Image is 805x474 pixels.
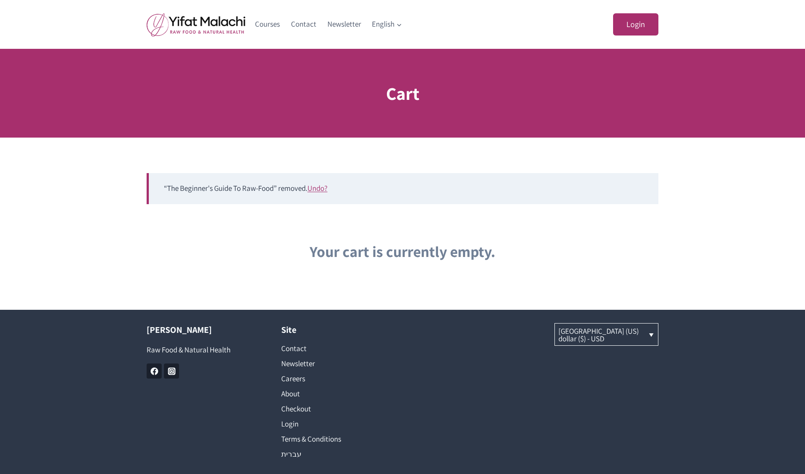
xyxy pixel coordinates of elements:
[613,13,658,36] a: Login
[147,173,658,204] div: “The Beginner's Guide To Raw-Food” removed.
[386,80,419,107] h1: Cart
[286,14,322,35] a: Contact
[322,14,367,35] a: Newsletter
[307,183,327,193] a: Undo?
[164,363,179,379] a: Instagram
[281,431,389,446] a: Terms & Conditions
[281,401,389,416] a: Checkout
[147,344,255,356] p: Raw Food & Natural Health
[281,356,389,371] a: Newsletter
[147,323,255,336] h2: [PERSON_NAME]
[372,18,402,30] span: English
[281,341,389,356] a: Contact
[367,14,408,35] a: English
[147,240,658,264] div: Your cart is currently empty.
[250,14,286,35] a: Courses
[250,14,408,35] nav: Primary
[281,323,389,336] h2: Site
[147,13,245,36] img: yifat_logo41_en.png
[281,446,389,462] a: עברית
[555,324,658,345] a: [GEOGRAPHIC_DATA] (US) dollar ($) - USD
[281,371,389,386] a: Careers
[281,416,389,431] a: Login
[281,386,389,401] a: About
[147,363,162,379] a: Facebook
